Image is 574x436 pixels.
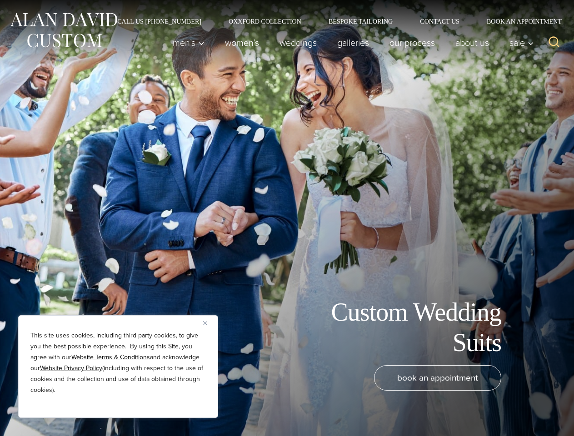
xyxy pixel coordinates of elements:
[543,32,565,54] button: View Search Form
[509,38,534,47] span: Sale
[406,18,473,25] a: Contact Us
[71,352,150,362] a: Website Terms & Conditions
[30,330,206,396] p: This site uses cookies, including third party cookies, to give you the best possible experience. ...
[379,34,445,52] a: Our Process
[374,365,501,391] a: book an appointment
[215,34,270,52] a: Women’s
[163,34,539,52] nav: Primary Navigation
[397,371,478,384] span: book an appointment
[104,18,565,25] nav: Secondary Navigation
[473,18,565,25] a: Book an Appointment
[173,38,205,47] span: Men’s
[203,317,214,328] button: Close
[104,18,215,25] a: Call Us [PHONE_NUMBER]
[40,363,102,373] a: Website Privacy Policy
[203,321,207,325] img: Close
[297,297,501,358] h1: Custom Wedding Suits
[215,18,315,25] a: Oxxford Collection
[270,34,327,52] a: weddings
[9,10,118,50] img: Alan David Custom
[315,18,406,25] a: Bespoke Tailoring
[445,34,499,52] a: About Us
[327,34,379,52] a: Galleries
